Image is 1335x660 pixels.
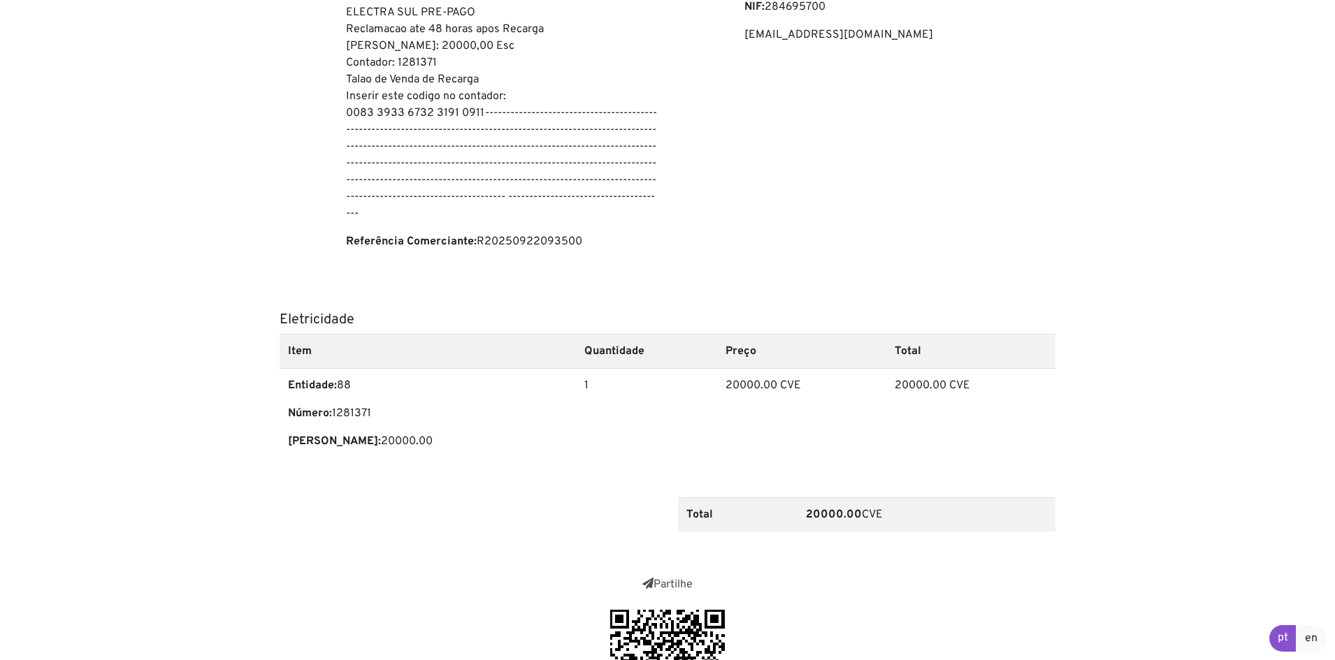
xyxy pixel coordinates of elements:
a: Partilhe [642,578,693,592]
td: 1 [576,368,717,469]
p: [EMAIL_ADDRESS][DOMAIN_NAME] [744,27,1055,43]
b: Entidade: [288,379,337,393]
a: pt [1269,625,1297,652]
h5: Eletricidade [280,311,1055,328]
p: 1281371 [288,405,568,422]
td: 20000.00 CVE [886,368,1055,469]
b: 20000.00 [806,508,862,522]
th: Total [886,334,1055,368]
td: 20000.00 CVE [717,368,886,469]
td: CVE [798,497,1055,531]
b: Número: [288,406,332,420]
th: Preço [717,334,886,368]
th: Total [678,497,798,531]
b: Referência Comerciante: [346,235,477,249]
a: en [1296,625,1327,652]
p: R20250922093500 [346,233,657,250]
th: Quantidade [576,334,717,368]
p: 20000.00 [288,433,568,450]
th: Item [280,334,576,368]
b: [PERSON_NAME]: [288,434,381,448]
p: 88 [288,377,568,394]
